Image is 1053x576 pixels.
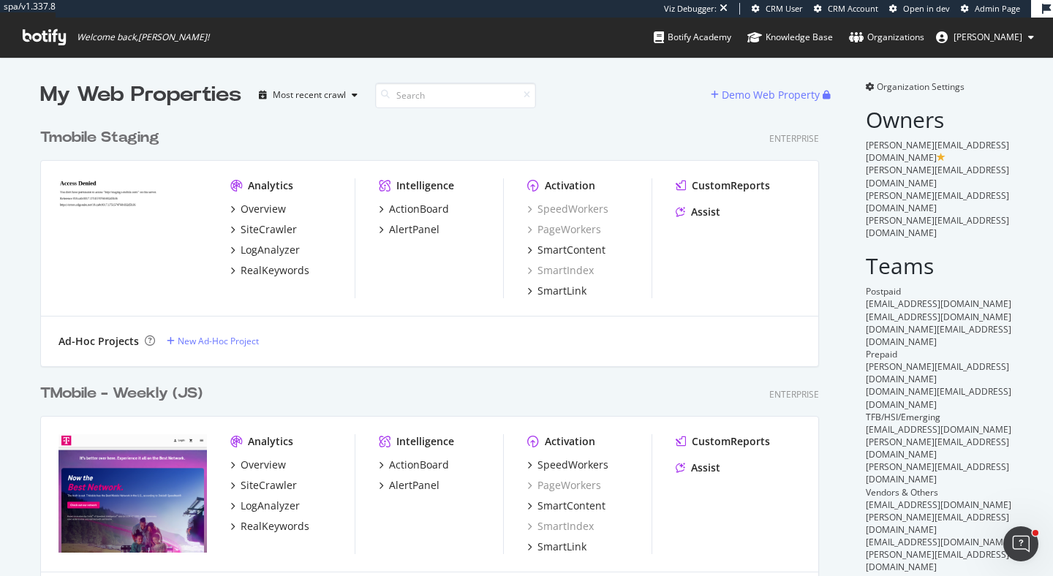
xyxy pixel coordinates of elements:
div: Overview [241,458,286,472]
a: SpeedWorkers [527,458,608,472]
div: Botify Academy [654,30,731,45]
div: SmartLink [537,284,586,298]
div: SmartIndex [527,519,594,534]
div: Tmobile Staging [40,127,159,148]
a: RealKeywords [230,519,309,534]
a: Assist [676,461,720,475]
div: ActionBoard [389,202,449,216]
a: SmartIndex [527,263,594,278]
div: Enterprise [769,132,819,145]
div: RealKeywords [241,519,309,534]
div: SpeedWorkers [537,458,608,472]
h2: Owners [866,107,1013,132]
div: TFB/HSI/Emerging [866,411,1013,423]
div: LogAnalyzer [241,499,300,513]
a: Knowledge Base [747,18,833,57]
div: CustomReports [692,434,770,449]
span: [PERSON_NAME][EMAIL_ADDRESS][DOMAIN_NAME] [866,214,1009,239]
a: ActionBoard [379,458,449,472]
span: Welcome back, [PERSON_NAME] ! [77,31,209,43]
div: Overview [241,202,286,216]
a: Demo Web Property [711,88,823,101]
div: Postpaid [866,285,1013,298]
div: TMobile - Weekly (JS) [40,383,203,404]
input: Search [375,83,536,108]
div: Prepaid [866,348,1013,360]
span: [PERSON_NAME][EMAIL_ADDRESS][DOMAIN_NAME] [866,511,1009,536]
span: [EMAIL_ADDRESS][DOMAIN_NAME] [866,298,1011,310]
span: CRM Account [828,3,878,14]
span: [PERSON_NAME][EMAIL_ADDRESS][DOMAIN_NAME] [866,461,1009,485]
a: TMobile - Weekly (JS) [40,383,208,404]
a: SmartLink [527,539,586,554]
div: Assist [691,205,720,219]
a: SmartLink [527,284,586,298]
div: Most recent crawl [273,91,346,99]
div: RealKeywords [241,263,309,278]
div: New Ad-Hoc Project [178,335,259,347]
a: ActionBoard [379,202,449,216]
img: t-mobile.com [58,434,207,553]
a: SpeedWorkers [527,202,608,216]
a: Overview [230,202,286,216]
div: Analytics [248,434,293,449]
span: [DOMAIN_NAME][EMAIL_ADDRESS][DOMAIN_NAME] [866,385,1011,410]
div: AlertPanel [389,478,439,493]
button: [PERSON_NAME] [924,26,1046,49]
iframe: Intercom live chat [1003,526,1038,561]
a: PageWorkers [527,222,601,237]
span: [EMAIL_ADDRESS][DOMAIN_NAME] [866,311,1011,323]
button: Demo Web Property [711,83,823,107]
div: Activation [545,178,595,193]
span: [PERSON_NAME][EMAIL_ADDRESS][DOMAIN_NAME] [866,360,1009,385]
div: SiteCrawler [241,478,297,493]
a: Tmobile Staging [40,127,165,148]
a: AlertPanel [379,222,439,237]
span: [PERSON_NAME][EMAIL_ADDRESS][DOMAIN_NAME] [866,436,1009,461]
div: LogAnalyzer [241,243,300,257]
a: Overview [230,458,286,472]
img: tmobilestaging.com [58,178,207,297]
span: Open in dev [903,3,950,14]
div: CustomReports [692,178,770,193]
div: Analytics [248,178,293,193]
a: SiteCrawler [230,478,297,493]
a: Organizations [849,18,924,57]
a: SmartContent [527,499,605,513]
div: Organizations [849,30,924,45]
h2: Teams [866,254,1013,278]
span: [PERSON_NAME][EMAIL_ADDRESS][DOMAIN_NAME] [866,139,1009,164]
div: Ad-Hoc Projects [58,334,139,349]
a: LogAnalyzer [230,243,300,257]
div: Assist [691,461,720,475]
button: Most recent crawl [253,83,363,107]
div: Intelligence [396,434,454,449]
div: Enterprise [769,388,819,401]
a: Admin Page [961,3,1020,15]
span: [EMAIL_ADDRESS][DOMAIN_NAME] [866,423,1011,436]
a: RealKeywords [230,263,309,278]
div: SmartLink [537,539,586,554]
a: SmartContent [527,243,605,257]
span: [PERSON_NAME][EMAIL_ADDRESS][DOMAIN_NAME] [866,164,1009,189]
a: CustomReports [676,434,770,449]
span: Organization Settings [877,80,965,93]
div: Vendors & Others [866,486,1013,499]
div: Intelligence [396,178,454,193]
a: New Ad-Hoc Project [167,335,259,347]
div: SmartContent [537,499,605,513]
a: AlertPanel [379,478,439,493]
div: My Web Properties [40,80,241,110]
a: CustomReports [676,178,770,193]
span: [DOMAIN_NAME][EMAIL_ADDRESS][DOMAIN_NAME] [866,323,1011,348]
a: PageWorkers [527,478,601,493]
span: adrianna [954,31,1022,43]
a: CRM User [752,3,803,15]
span: [EMAIL_ADDRESS][DOMAIN_NAME] [866,499,1011,511]
div: SiteCrawler [241,222,297,237]
a: Open in dev [889,3,950,15]
a: CRM Account [814,3,878,15]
